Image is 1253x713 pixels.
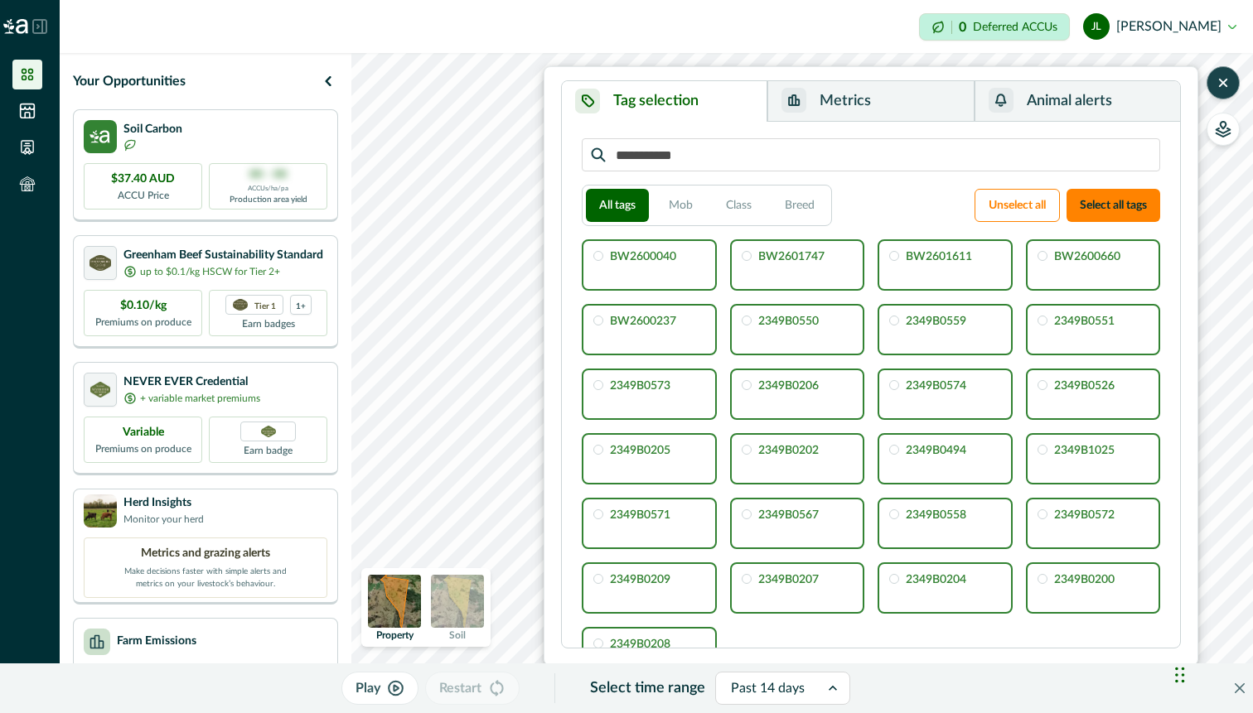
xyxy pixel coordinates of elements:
button: Restart [425,672,520,705]
p: 1+ [296,300,306,311]
p: $0.10/kg [120,297,167,315]
p: 2349B0207 [758,574,819,585]
p: Soil Carbon [123,121,182,138]
p: 2349B0204 [906,574,966,585]
p: up to $0.1/kg HSCW for Tier 2+ [140,264,280,279]
p: 00 - 00 [249,166,287,184]
p: Soil [449,630,466,640]
img: property preview [368,575,421,628]
p: NEVER EVER Credential [123,373,260,391]
img: certification logo [89,255,111,272]
p: 2349B0550 [758,316,819,327]
p: 2349B0205 [610,445,670,456]
button: Unselect all [975,189,1060,222]
p: Monitor your herd [123,512,204,527]
button: All tags [586,189,649,222]
button: Breed [772,189,828,222]
p: 2349B0571 [610,509,670,521]
p: 2349B0206 [758,380,819,392]
p: Play [356,678,380,698]
p: 2349B0202 [758,445,819,456]
p: Metrics and grazing alerts [141,545,270,562]
p: Make decisions faster with simple alerts and metrics on your livestock’s behaviour. [123,562,288,590]
p: 2349B0572 [1054,509,1115,521]
button: Play [341,672,418,705]
p: ACCU Price [118,188,169,203]
img: Greenham NEVER EVER certification badge [261,426,276,438]
img: soil preview [431,575,484,628]
p: Farm Emissions [117,633,196,650]
img: certification logo [233,299,248,311]
p: Earn badges [242,315,295,331]
p: BW2600040 [610,251,676,263]
button: Metrics [767,81,974,122]
p: 2349B0200 [1054,574,1115,585]
p: BW2600237 [610,316,676,327]
p: BW2601747 [758,251,825,263]
p: BW2600660 [1054,251,1120,263]
iframe: Chat Widget [1170,634,1253,713]
p: 2349B0573 [610,380,670,392]
p: ACCUs/ha/pa [248,184,288,194]
p: 2349B0526 [1054,380,1115,392]
div: Drag [1175,650,1185,700]
p: Premiums on produce [95,441,191,456]
button: Select all tags [1067,189,1160,222]
p: Deferred ACCUs [973,21,1057,33]
button: Class [713,189,765,222]
p: Your Opportunities [73,71,186,91]
p: Greenham Beef Sustainability Standard [123,247,323,264]
img: certification logo [90,382,111,398]
p: Variable [123,424,164,441]
p: 2349B0551 [1054,316,1115,327]
p: Property [376,630,414,640]
p: 2349B0494 [906,445,966,456]
p: 2349B1025 [1054,445,1115,456]
button: Tag selection [562,81,767,122]
p: 2349B0208 [610,638,670,650]
button: Animal alerts [975,81,1180,122]
p: Restart [439,678,481,698]
img: Logo [3,19,28,34]
p: Premiums on produce [95,315,191,330]
p: 2349B0558 [906,509,966,521]
p: 2349B0574 [906,380,966,392]
p: Earn badge [244,441,293,458]
p: BW2601611 [906,251,972,263]
div: more credentials avaialble [290,295,312,315]
button: Mob [656,189,706,222]
p: Herd Insights [123,494,204,512]
p: $37.40 AUD [111,171,175,188]
p: 2349B0559 [906,316,966,327]
p: Tier 1 [254,300,276,311]
p: 2349B0209 [610,574,670,585]
p: 2349B0567 [758,509,819,521]
p: Production area yield [230,194,307,206]
p: + variable market premiums [140,391,260,406]
button: Jean Liebenberg[PERSON_NAME] [1083,7,1236,46]
p: Select time range [590,677,705,700]
p: 0 [959,21,966,34]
